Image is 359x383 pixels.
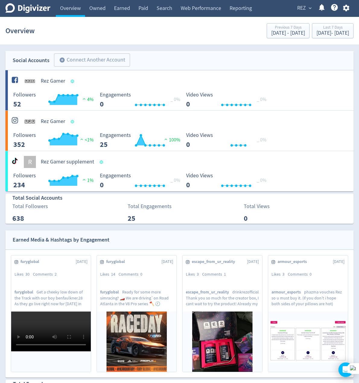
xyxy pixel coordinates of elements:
[312,23,354,38] button: Last 7 Days[DATE]- [DATE]
[71,120,76,123] span: Data last synced: 1 Sep 2025, 2:02am (AEST)
[267,23,310,38] button: Previous 7 Days[DATE] - [DATE]
[271,30,305,36] div: [DATE] - [DATE]
[100,160,105,164] span: Data last synced: 31 Aug 2025, 9:02pm (AEST)
[5,21,35,40] h1: Overview
[297,3,306,13] span: REZ
[316,30,349,36] div: [DATE] - [DATE]
[316,25,349,30] div: Last 7 Days
[71,80,76,83] span: Data last synced: 1 Sep 2025, 2:02am (AEST)
[295,3,313,13] button: REZ
[307,5,313,11] span: expand_more
[338,362,353,377] div: Open Intercom Messenger
[271,25,305,30] div: Previous 7 Days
